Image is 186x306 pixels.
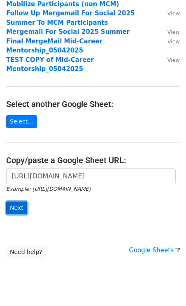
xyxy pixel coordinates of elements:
a: TEST COPY of Mid-Career Mentorship_05042025 [6,56,94,73]
a: Select... [6,115,37,128]
iframe: Chat Widget [145,266,186,306]
small: View [167,38,180,45]
input: Paste your Google Sheet URL here [6,168,176,184]
small: View [167,10,180,17]
input: Next [6,202,27,214]
a: View [159,38,180,45]
h4: Copy/paste a Google Sheet URL: [6,155,180,165]
a: Google Sheets [129,247,180,254]
small: Example: [URL][DOMAIN_NAME] [6,186,91,192]
a: View [159,28,180,36]
small: View [167,57,180,63]
h4: Select another Google Sheet: [6,99,180,109]
small: View [167,29,180,35]
a: View [159,56,180,64]
a: Final MergeMail Mid-Career Mentorship_05042025 [6,38,102,55]
a: View [159,9,180,17]
a: Mergemail For Social 2025 Summer [6,28,130,36]
a: Need help? [6,246,46,259]
a: Follow Up Mergemail For Social 2025 Summer To MCM Participants [6,9,135,26]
